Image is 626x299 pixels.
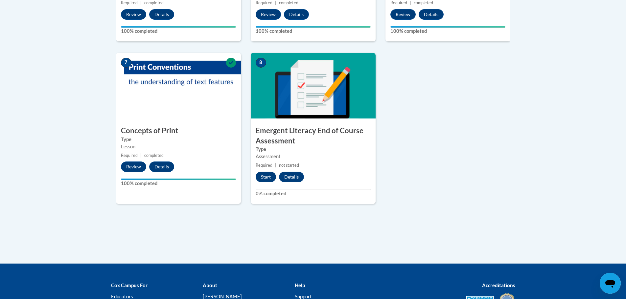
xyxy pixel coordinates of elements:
[284,9,309,20] button: Details
[390,28,505,35] label: 100% completed
[600,273,621,294] iframe: Button to launch messaging window
[144,0,164,5] span: completed
[256,146,371,153] label: Type
[203,282,217,288] b: About
[275,163,276,168] span: |
[121,161,146,172] button: Review
[140,0,142,5] span: |
[121,153,138,158] span: Required
[121,58,131,68] span: 7
[121,0,138,5] span: Required
[251,53,376,118] img: Course Image
[390,26,505,28] div: Your progress
[149,9,174,20] button: Details
[111,282,148,288] b: Cox Campus For
[149,161,174,172] button: Details
[144,153,164,158] span: completed
[279,163,299,168] span: not started
[121,9,146,20] button: Review
[121,136,236,143] label: Type
[256,26,371,28] div: Your progress
[390,0,407,5] span: Required
[482,282,515,288] b: Accreditations
[121,180,236,187] label: 100% completed
[121,143,236,150] div: Lesson
[256,9,281,20] button: Review
[419,9,444,20] button: Details
[390,9,416,20] button: Review
[256,190,371,197] label: 0% completed
[116,126,241,136] h3: Concepts of Print
[295,282,305,288] b: Help
[116,53,241,118] img: Course Image
[256,172,276,182] button: Start
[256,163,272,168] span: Required
[121,28,236,35] label: 100% completed
[140,153,142,158] span: |
[256,28,371,35] label: 100% completed
[121,26,236,28] div: Your progress
[251,126,376,146] h3: Emergent Literacy End of Course Assessment
[256,153,371,160] div: Assessment
[279,0,298,5] span: completed
[410,0,411,5] span: |
[256,0,272,5] span: Required
[414,0,433,5] span: completed
[275,0,276,5] span: |
[256,58,266,68] span: 8
[279,172,304,182] button: Details
[121,179,236,180] div: Your progress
